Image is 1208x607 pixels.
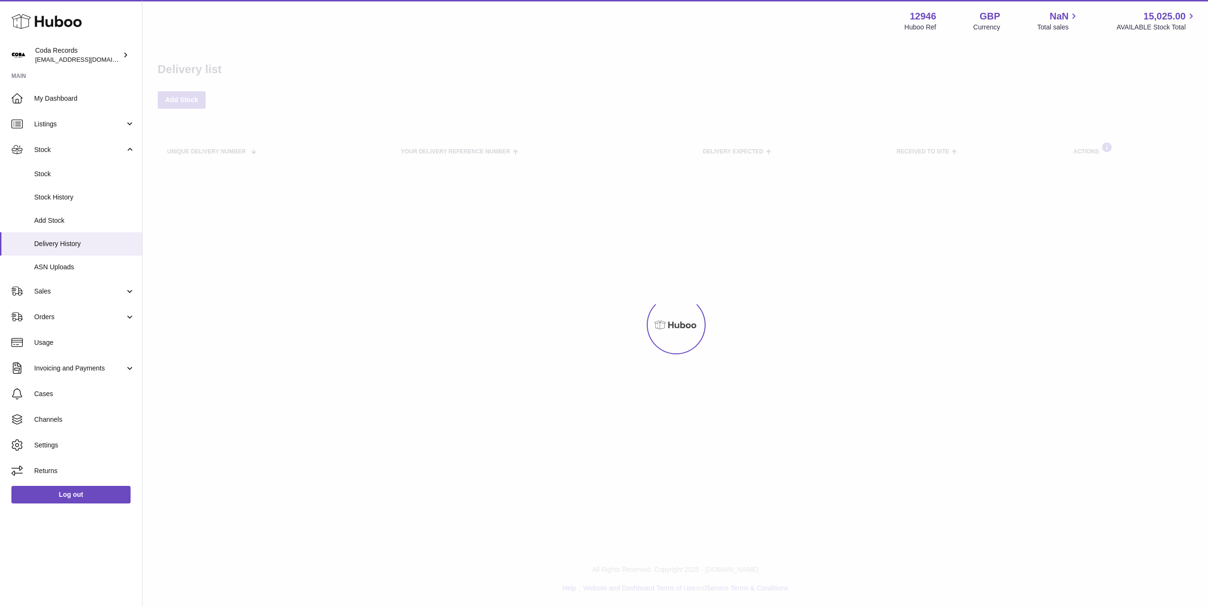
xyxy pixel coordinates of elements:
span: Sales [34,287,125,296]
span: [EMAIL_ADDRESS][DOMAIN_NAME] [35,56,140,63]
span: Stock [34,145,125,154]
span: Stock History [34,193,135,202]
strong: 12946 [910,10,936,23]
span: Orders [34,313,125,322]
span: Delivery History [34,239,135,248]
div: Coda Records [35,46,121,64]
span: My Dashboard [34,94,135,103]
div: Huboo Ref [905,23,936,32]
a: 15,025.00 AVAILABLE Stock Total [1116,10,1197,32]
span: Invoicing and Payments [34,364,125,373]
span: Cases [34,389,135,398]
span: ASN Uploads [34,263,135,272]
span: Settings [34,441,135,450]
a: Log out [11,486,131,503]
span: NaN [1049,10,1068,23]
a: NaN Total sales [1037,10,1079,32]
span: Stock [34,170,135,179]
strong: GBP [980,10,1000,23]
img: haz@pcatmedia.com [11,48,26,62]
span: Channels [34,415,135,424]
span: Returns [34,466,135,475]
div: Currency [973,23,1000,32]
span: Total sales [1037,23,1079,32]
span: Listings [34,120,125,129]
span: AVAILABLE Stock Total [1116,23,1197,32]
span: Add Stock [34,216,135,225]
span: Usage [34,338,135,347]
span: 15,025.00 [1143,10,1186,23]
